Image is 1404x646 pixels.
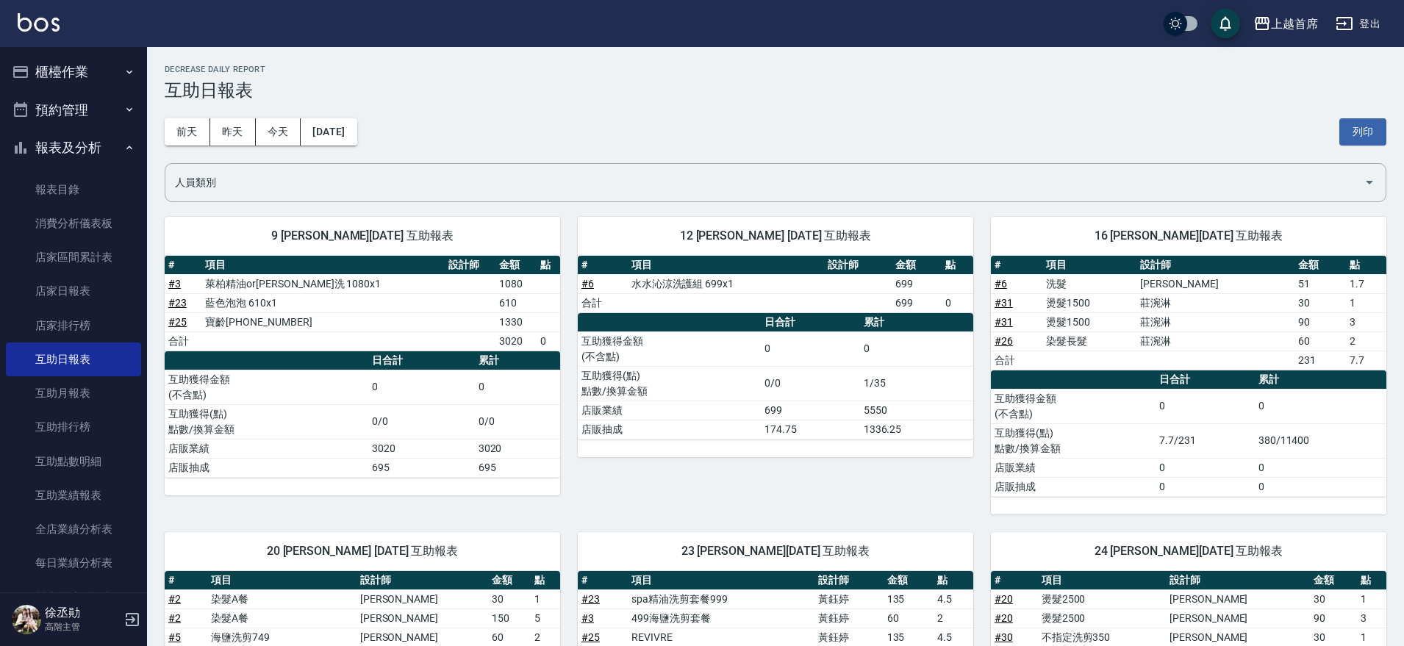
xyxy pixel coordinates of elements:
[201,293,445,312] td: 藍色泡泡 610x1
[1346,293,1386,312] td: 1
[578,256,973,313] table: a dense table
[1310,589,1357,609] td: 30
[995,631,1013,643] a: #30
[6,342,141,376] a: 互助日報表
[814,571,884,590] th: 設計師
[934,609,973,628] td: 2
[165,331,201,351] td: 合計
[45,606,120,620] h5: 徐丞勛
[1330,10,1386,37] button: 登出
[995,278,1007,290] a: #6
[1156,458,1254,477] td: 0
[1294,312,1346,331] td: 90
[1136,256,1294,275] th: 設計師
[1294,331,1346,351] td: 60
[1042,331,1137,351] td: 染髮長髮
[165,351,560,478] table: a dense table
[6,274,141,308] a: 店家日報表
[165,370,368,404] td: 互助獲得金額 (不含點)
[581,278,594,290] a: #6
[165,404,368,439] td: 互助獲得(點) 點數/換算金額
[201,256,445,275] th: 項目
[1136,274,1294,293] td: [PERSON_NAME]
[165,571,207,590] th: #
[6,173,141,207] a: 報表目錄
[495,293,537,312] td: 610
[1339,118,1386,146] button: 列印
[995,316,1013,328] a: #31
[1166,571,1310,590] th: 設計師
[761,420,859,439] td: 174.75
[860,331,973,366] td: 0
[475,351,560,370] th: 累計
[6,478,141,512] a: 互助業績報表
[168,278,181,290] a: #3
[168,593,181,605] a: #2
[488,571,531,590] th: 金額
[6,581,141,614] a: 營業統計分析表
[445,256,495,275] th: 設計師
[1255,389,1386,423] td: 0
[1156,477,1254,496] td: 0
[368,370,474,404] td: 0
[168,631,181,643] a: #5
[537,256,560,275] th: 點
[1156,423,1254,458] td: 7.7/231
[475,370,560,404] td: 0
[1166,609,1310,628] td: [PERSON_NAME]
[6,53,141,91] button: 櫃檯作業
[201,312,445,331] td: 寶齡[PHONE_NUMBER]
[12,605,41,634] img: Person
[1136,293,1294,312] td: 莊涴淋
[6,309,141,342] a: 店家排行榜
[1357,571,1386,590] th: 點
[578,401,761,420] td: 店販業績
[1009,544,1369,559] span: 24 [PERSON_NAME][DATE] 互助報表
[475,404,560,439] td: 0/0
[1255,458,1386,477] td: 0
[6,445,141,478] a: 互助點數明細
[182,544,542,559] span: 20 [PERSON_NAME] [DATE] 互助報表
[1211,9,1240,38] button: save
[1255,423,1386,458] td: 380/11400
[860,366,973,401] td: 1/35
[761,331,859,366] td: 0
[1247,9,1324,39] button: 上越首席
[210,118,256,146] button: 昨天
[1358,171,1381,194] button: Open
[357,589,488,609] td: [PERSON_NAME]
[814,589,884,609] td: 黃鈺婷
[475,458,560,477] td: 695
[991,389,1156,423] td: 互助獲得金額 (不含點)
[761,401,859,420] td: 699
[168,612,181,624] a: #2
[165,458,368,477] td: 店販抽成
[1038,609,1166,628] td: 燙髮2500
[578,420,761,439] td: 店販抽成
[942,256,973,275] th: 點
[628,274,824,293] td: 水水沁涼洗護組 699x1
[495,331,537,351] td: 3020
[934,589,973,609] td: 4.5
[884,609,934,628] td: 60
[531,609,560,628] td: 5
[6,129,141,167] button: 報表及分析
[368,439,474,458] td: 3020
[942,293,973,312] td: 0
[991,370,1386,497] table: a dense table
[6,91,141,129] button: 預約管理
[1357,609,1386,628] td: 3
[165,118,210,146] button: 前天
[537,331,560,351] td: 0
[207,571,356,590] th: 項目
[1042,293,1137,312] td: 燙髮1500
[207,609,356,628] td: 染髮A餐
[1346,331,1386,351] td: 2
[578,313,973,439] table: a dense table
[165,65,1386,74] h2: Decrease Daily Report
[1042,312,1137,331] td: 燙髮1500
[531,571,560,590] th: 點
[168,297,187,309] a: #23
[531,589,560,609] td: 1
[995,593,1013,605] a: #20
